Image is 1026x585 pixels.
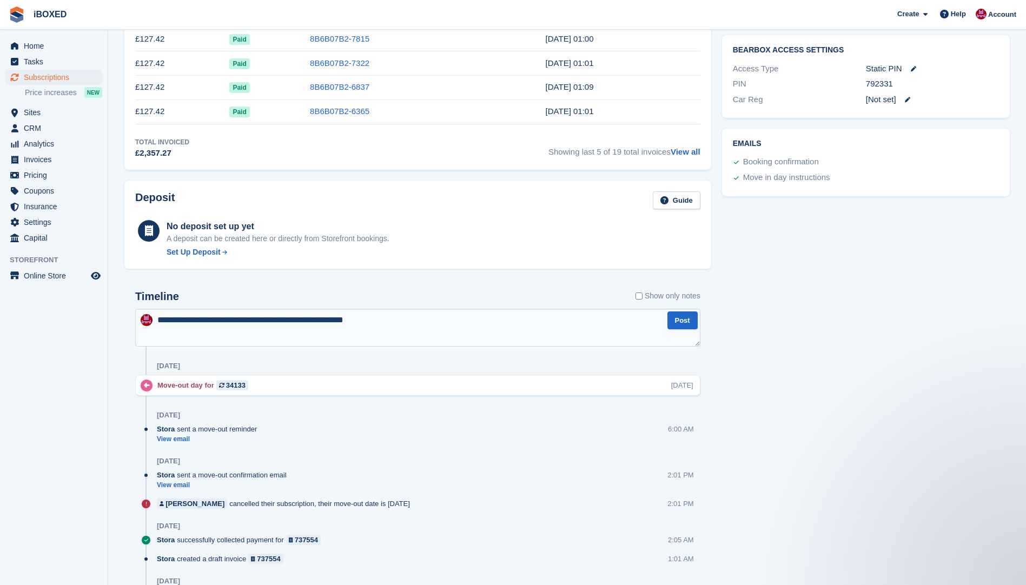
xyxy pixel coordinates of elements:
div: [Not set] [866,94,999,106]
a: 8B6B07B2-6837 [310,82,369,91]
time: 2025-07-25 00:00:54 UTC [546,34,594,43]
time: 2025-04-25 00:01:40 UTC [546,107,594,116]
div: sent a move-out confirmation email [157,470,292,480]
span: Paid [229,58,249,69]
a: 8B6B07B2-7322 [310,58,369,68]
a: View email [157,481,292,490]
a: menu [5,105,102,120]
time: 2025-06-25 00:01:03 UTC [546,58,594,68]
div: Access Type [733,63,866,75]
span: Stora [157,424,175,434]
span: Settings [24,215,89,230]
span: Subscriptions [24,70,89,85]
span: Pricing [24,168,89,183]
div: [DATE] [157,522,180,530]
img: Amanda Forder [976,9,987,19]
td: £127.42 [135,27,229,51]
div: Booking confirmation [743,156,819,169]
div: 737554 [257,554,280,564]
a: menu [5,183,102,198]
h2: BearBox Access Settings [733,46,999,55]
a: menu [5,121,102,136]
div: Total Invoiced [135,137,189,147]
div: Car Reg [733,94,866,106]
a: Price increases NEW [25,87,102,98]
a: 8B6B07B2-6365 [310,107,369,116]
div: 2:05 AM [668,535,694,545]
span: Tasks [24,54,89,69]
div: [PERSON_NAME] [166,498,224,509]
a: menu [5,70,102,85]
a: menu [5,230,102,245]
div: [DATE] [671,380,693,390]
div: cancelled their subscription, their move-out date is [DATE] [157,498,415,509]
a: Set Up Deposit [167,247,389,258]
div: [DATE] [157,457,180,466]
td: £127.42 [135,99,229,124]
time: 2025-05-25 00:09:04 UTC [546,82,594,91]
div: 34133 [226,380,246,390]
div: No deposit set up yet [167,220,389,233]
span: Showing last 5 of 19 total invoices [548,137,700,159]
span: Invoices [24,152,89,167]
div: 2:01 PM [667,498,693,509]
div: [DATE] [157,362,180,370]
h2: Deposit [135,191,175,209]
div: £2,357.27 [135,147,189,159]
a: [PERSON_NAME] [157,498,227,509]
div: Move in day instructions [743,171,830,184]
a: menu [5,268,102,283]
span: Capital [24,230,89,245]
a: menu [5,168,102,183]
td: £127.42 [135,75,229,99]
a: menu [5,38,102,54]
a: 34133 [216,380,248,390]
p: A deposit can be created here or directly from Storefront bookings. [167,233,389,244]
label: Show only notes [636,290,700,302]
div: 6:00 AM [668,424,694,434]
span: Paid [229,107,249,117]
div: Move-out day for [157,380,254,390]
a: 8B6B07B2-7815 [310,34,369,43]
div: successfully collected payment for [157,535,326,545]
div: [DATE] [157,411,180,420]
a: menu [5,199,102,214]
a: Guide [653,191,700,209]
span: Paid [229,34,249,45]
button: Post [667,311,698,329]
div: 2:01 PM [667,470,693,480]
div: PIN [733,78,866,90]
span: Storefront [10,255,108,265]
div: Set Up Deposit [167,247,221,258]
span: Stora [157,554,175,564]
a: menu [5,54,102,69]
h2: Emails [733,139,999,148]
span: Sites [24,105,89,120]
span: Insurance [24,199,89,214]
div: 737554 [295,535,318,545]
img: Amanda Forder [141,314,153,326]
a: Preview store [89,269,102,282]
div: sent a move-out reminder [157,424,262,434]
span: Account [988,9,1016,20]
div: 792331 [866,78,999,90]
span: Home [24,38,89,54]
div: NEW [84,87,102,98]
h2: Timeline [135,290,179,303]
span: Coupons [24,183,89,198]
a: menu [5,215,102,230]
span: Help [951,9,966,19]
div: created a draft invoice [157,554,289,564]
a: View all [671,147,700,156]
span: Stora [157,470,175,480]
td: £127.42 [135,51,229,76]
a: menu [5,152,102,167]
a: 737554 [286,535,321,545]
div: Static PIN [866,63,999,75]
span: CRM [24,121,89,136]
a: iBOXED [29,5,71,23]
span: Paid [229,82,249,93]
span: Create [897,9,919,19]
input: Show only notes [636,290,643,302]
span: Price increases [25,88,77,98]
